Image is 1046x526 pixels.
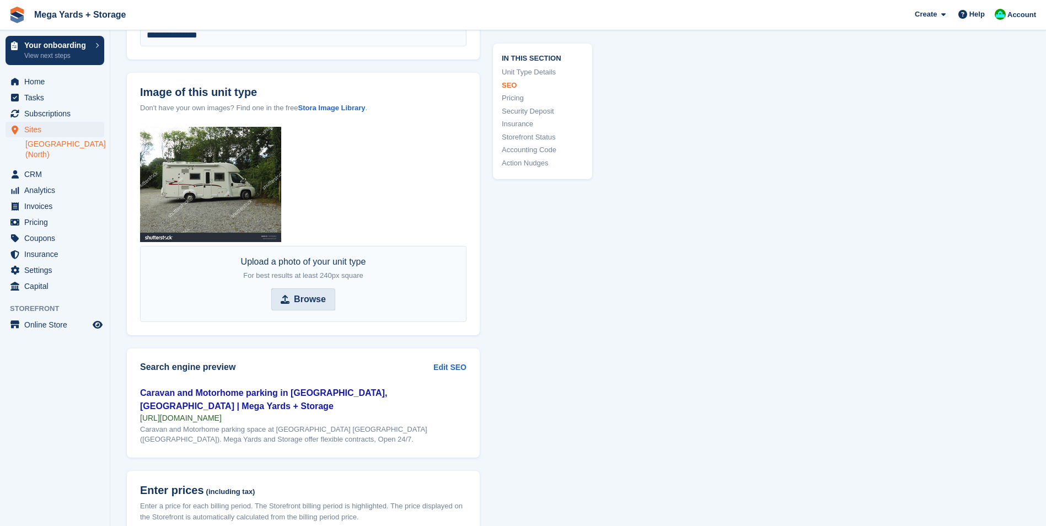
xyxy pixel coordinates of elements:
a: menu [6,214,104,230]
img: stora-icon-8386f47178a22dfd0bd8f6a31ec36ba5ce8667c1dd55bd0f319d3a0aa187defe.svg [9,7,25,23]
a: [GEOGRAPHIC_DATA] (North) [25,139,104,160]
span: Capital [24,278,90,294]
p: View next steps [24,51,90,61]
a: Your onboarding View next steps [6,36,104,65]
span: Coupons [24,230,90,246]
span: Invoices [24,198,90,214]
a: Stora Image Library [298,104,365,112]
a: menu [6,122,104,137]
a: SEO [502,79,583,90]
span: Storefront [10,303,110,314]
div: Enter a price for each billing period. The Storefront billing period is highlighted. The price di... [140,501,466,522]
span: For best results at least 240px square [243,271,363,280]
div: Don't have your own images? Find one in the free . [140,103,466,114]
span: Online Store [24,317,90,332]
span: Analytics [24,183,90,198]
span: Enter prices [140,484,204,497]
a: menu [6,106,104,121]
div: Caravan and Motorhome parking space at [GEOGRAPHIC_DATA] [GEOGRAPHIC_DATA] ([GEOGRAPHIC_DATA]). M... [140,425,466,444]
label: Image of this unit type [140,86,466,99]
div: Upload a photo of your unit type [241,255,366,282]
span: Account [1007,9,1036,20]
div: Caravan and Motorhome parking in [GEOGRAPHIC_DATA], [GEOGRAPHIC_DATA] | Mega Yards + Storage [140,387,466,413]
a: menu [6,167,104,182]
span: CRM [24,167,90,182]
a: Security Deposit [502,105,583,116]
a: menu [6,74,104,89]
a: menu [6,317,104,332]
a: Storefront Status [502,131,583,142]
input: Browse [271,288,335,310]
span: Help [969,9,985,20]
a: Action Nudges [502,157,583,168]
span: Home [24,74,90,89]
a: Unit Type Details [502,67,583,78]
span: Settings [24,262,90,278]
a: Preview store [91,318,104,331]
a: menu [6,90,104,105]
a: menu [6,262,104,278]
a: menu [6,246,104,262]
a: menu [6,183,104,198]
img: stock-photo--th-september-a-lovely-rapido-motorhome-based-on-a-fiat-chassis-in-the-public-parking... [140,127,281,242]
span: Insurance [24,246,90,262]
span: In this section [502,52,583,62]
span: Pricing [24,214,90,230]
a: Accounting Code [502,144,583,155]
span: Create [915,9,937,20]
strong: Browse [294,293,326,306]
a: Mega Yards + Storage [30,6,130,24]
p: Your onboarding [24,41,90,49]
a: Insurance [502,119,583,130]
span: Subscriptions [24,106,90,121]
span: Sites [24,122,90,137]
a: menu [6,230,104,246]
a: Pricing [502,93,583,104]
span: Tasks [24,90,90,105]
h2: Search engine preview [140,362,433,372]
a: menu [6,198,104,214]
div: [URL][DOMAIN_NAME] [140,413,466,423]
img: Ben Ainscough [995,9,1006,20]
a: Edit SEO [433,362,466,373]
span: (including tax) [206,488,255,496]
a: menu [6,278,104,294]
